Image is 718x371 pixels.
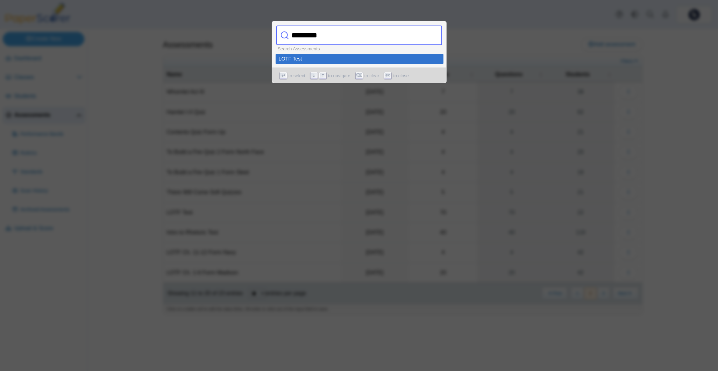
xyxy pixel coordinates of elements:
svg: Escape key [385,73,391,78]
div: LOTF Test [279,56,440,61]
span: to close [393,72,409,80]
svg: Enter key [280,73,286,78]
span: ⌫ [356,72,363,79]
span: to navigate [328,72,350,80]
svg: Arrow up [320,73,326,78]
li: Search Assessments [278,46,320,52]
span: to select [289,72,305,80]
span: to clear [364,72,379,80]
svg: Arrow down [311,73,317,78]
